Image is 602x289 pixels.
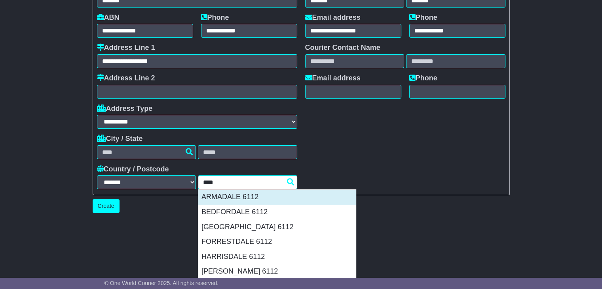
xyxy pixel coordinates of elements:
label: Phone [201,13,229,22]
label: Courier Contact Name [305,44,380,52]
label: Country / Postcode [97,165,169,174]
div: FORRESTDALE 6112 [198,234,356,249]
button: Create [93,199,120,213]
div: [PERSON_NAME] 6112 [198,264,356,279]
div: [GEOGRAPHIC_DATA] 6112 [198,220,356,235]
label: Phone [409,13,437,22]
label: City / State [97,135,143,143]
div: HARRISDALE 6112 [198,249,356,264]
label: Address Line 2 [97,74,155,83]
label: Email address [305,13,361,22]
label: Phone [409,74,437,83]
div: ARMADALE 6112 [198,190,356,205]
span: © One World Courier 2025. All rights reserved. [104,280,219,286]
label: ABN [97,13,120,22]
label: Address Type [97,105,153,113]
label: Address Line 1 [97,44,155,52]
div: BEDFORDALE 6112 [198,205,356,220]
label: Email address [305,74,361,83]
